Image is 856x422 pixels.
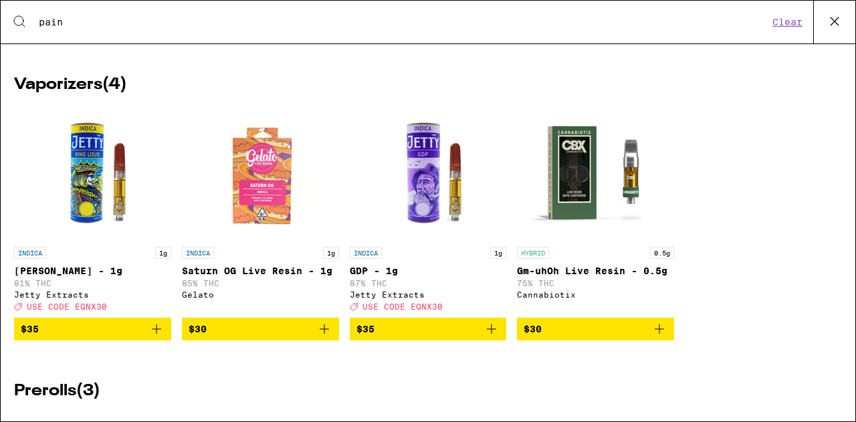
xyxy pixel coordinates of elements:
[25,106,159,240] img: Jetty Extracts - King Louis - 1g
[517,247,549,259] p: HYBRID
[529,106,663,240] img: Cannabiotix - Gm-uhOh Live Resin - 0.5g
[14,279,171,288] p: 81% THC
[14,266,171,276] p: [PERSON_NAME] - 1g
[182,290,339,299] div: Gelato
[189,324,207,334] span: $30
[350,106,507,318] a: Open page for GDP - 1g from Jetty Extracts
[182,106,339,318] a: Open page for Saturn OG Live Resin - 1g from Gelato
[517,290,674,299] div: Cannabiotix
[350,247,382,259] p: INDICA
[350,290,507,299] div: Jetty Extracts
[27,302,107,311] span: USE CODE EQNX30
[362,302,443,311] span: USE CODE EQNX30
[182,247,214,259] p: INDICA
[490,247,506,259] p: 1g
[14,247,46,259] p: INDICA
[517,106,674,318] a: Open page for Gm-uhOh Live Resin - 0.5g from Cannabiotix
[182,318,339,340] button: Add to bag
[14,318,171,340] button: Add to bag
[650,247,674,259] p: 0.5g
[517,318,674,340] button: Add to bag
[323,247,339,259] p: 1g
[8,9,96,20] span: Hi. Need any help?
[38,16,768,28] input: Search for products & categories
[356,324,374,334] span: $35
[193,106,327,240] img: Gelato - Saturn OG Live Resin - 1g
[14,106,171,318] a: Open page for King Louis - 1g from Jetty Extracts
[14,290,171,299] div: Jetty Extracts
[14,77,842,93] h2: Vaporizers ( 4 )
[350,279,507,288] p: 87% THC
[21,324,39,334] span: $35
[350,266,507,276] p: GDP - 1g
[768,16,807,28] button: Clear
[361,106,495,240] img: Jetty Extracts - GDP - 1g
[517,266,674,276] p: Gm-uhOh Live Resin - 0.5g
[517,279,674,288] p: 75% THC
[182,266,339,276] p: Saturn OG Live Resin - 1g
[350,318,507,340] button: Add to bag
[14,383,842,399] h2: Prerolls ( 3 )
[524,324,542,334] span: $30
[155,247,171,259] p: 1g
[182,279,339,288] p: 85% THC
